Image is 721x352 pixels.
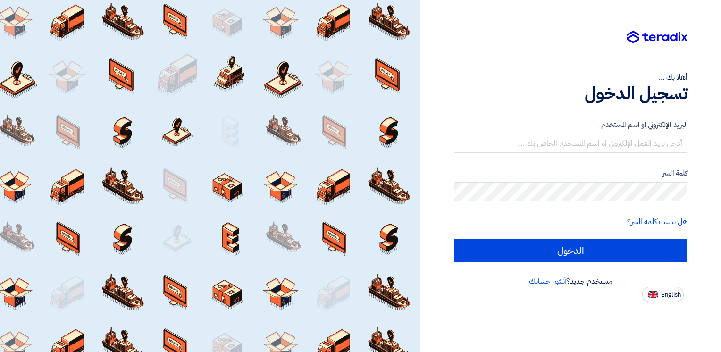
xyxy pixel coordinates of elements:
[454,239,687,262] input: الدخول
[454,276,687,287] div: مستخدم جديد؟
[454,119,687,130] label: البريد الإلكتروني او اسم المستخدم
[627,216,687,227] a: هل نسيت كلمة السر؟
[648,291,658,298] img: en-US.png
[661,292,681,298] span: English
[454,83,687,104] h1: تسجيل الدخول
[454,72,687,83] div: أهلا بك ...
[454,134,687,153] input: أدخل بريد العمل الإلكتروني او اسم المستخدم الخاص بك ...
[529,276,566,287] a: أنشئ حسابك
[627,31,687,44] img: Teradix logo
[454,168,687,179] label: كلمة السر
[642,287,684,302] button: English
